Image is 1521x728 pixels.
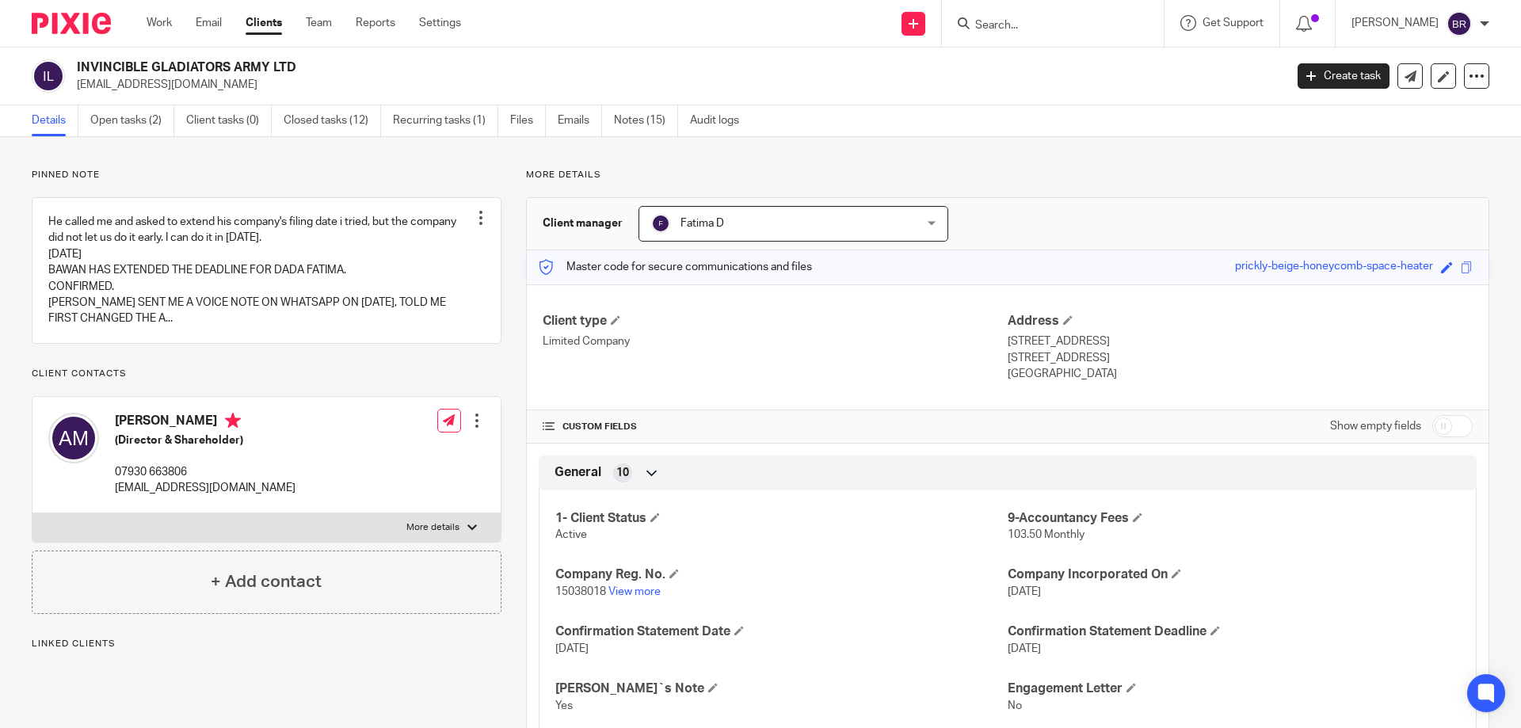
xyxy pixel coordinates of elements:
p: More details [406,521,459,534]
p: [GEOGRAPHIC_DATA] [1008,366,1473,382]
p: More details [526,169,1489,181]
h4: Engagement Letter [1008,680,1460,697]
h4: Confirmation Statement Deadline [1008,623,1460,640]
p: Client contacts [32,368,501,380]
img: Pixie [32,13,111,34]
a: Emails [558,105,602,136]
h4: 9-Accountancy Fees [1008,510,1460,527]
h5: (Director & Shareholder) [115,433,295,448]
p: ‪07930 663806 [115,464,295,480]
a: Recurring tasks (1) [393,105,498,136]
a: Email [196,15,222,31]
h4: [PERSON_NAME]`s Note [555,680,1008,697]
span: 103.50 Monthly [1008,529,1085,540]
img: svg%3E [32,59,65,93]
a: Client tasks (0) [186,105,272,136]
span: [DATE] [1008,643,1041,654]
h4: Confirmation Statement Date [555,623,1008,640]
p: [EMAIL_ADDRESS][DOMAIN_NAME] [77,77,1274,93]
a: Clients [246,15,282,31]
i: Primary [225,413,241,429]
p: [STREET_ADDRESS] [1008,334,1473,349]
h4: Client type [543,313,1008,330]
a: Team [306,15,332,31]
p: [EMAIL_ADDRESS][DOMAIN_NAME] [115,480,295,496]
h4: 1- Client Status [555,510,1008,527]
a: Open tasks (2) [90,105,174,136]
h3: Client manager [543,215,623,231]
h4: Company Incorporated On [1008,566,1460,583]
h4: + Add contact [211,570,322,594]
div: prickly-beige-honeycomb-space-heater [1235,258,1433,276]
label: Show empty fields [1330,418,1421,434]
h4: Address [1008,313,1473,330]
a: Audit logs [690,105,751,136]
p: Master code for secure communications and files [539,259,812,275]
a: Create task [1298,63,1389,89]
h4: [PERSON_NAME] [115,413,295,433]
span: [DATE] [1008,586,1041,597]
span: Yes [555,700,573,711]
a: Closed tasks (12) [284,105,381,136]
span: 15038018 [555,586,606,597]
p: Pinned note [32,169,501,181]
input: Search [974,19,1116,33]
a: Notes (15) [614,105,678,136]
span: 10 [616,465,629,481]
h4: CUSTOM FIELDS [543,421,1008,433]
p: [STREET_ADDRESS] [1008,350,1473,366]
p: Linked clients [32,638,501,650]
img: svg%3E [1447,11,1472,36]
a: Reports [356,15,395,31]
a: Details [32,105,78,136]
span: General [555,464,601,481]
span: Get Support [1203,17,1264,29]
span: Active [555,529,587,540]
span: [DATE] [555,643,589,654]
h2: INVINCIBLE GLADIATORS ARMY LTD [77,59,1035,76]
a: View more [608,586,661,597]
h4: Company Reg. No. [555,566,1008,583]
img: svg%3E [48,413,99,463]
span: No [1008,700,1022,711]
p: Limited Company [543,334,1008,349]
a: Files [510,105,546,136]
a: Work [147,15,172,31]
a: Settings [419,15,461,31]
span: Fatima D [680,218,724,229]
p: [PERSON_NAME] [1351,15,1439,31]
img: svg%3E [651,214,670,233]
